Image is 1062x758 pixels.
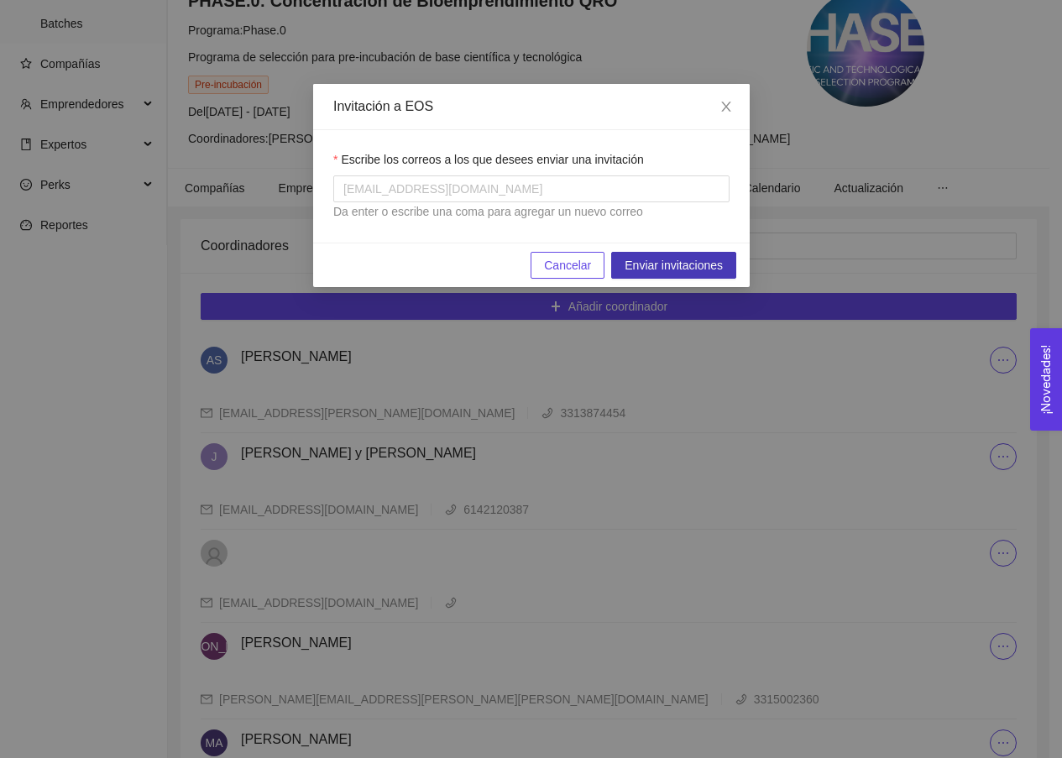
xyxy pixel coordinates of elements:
[531,252,604,279] button: Cancelar
[625,256,723,274] span: Enviar invitaciones
[544,256,591,274] span: Cancelar
[333,202,730,221] div: Da enter o escribe una coma para agregar un nuevo correo
[343,179,347,199] input: Escribe los correos a los que desees enviar una invitación
[719,100,733,113] span: close
[333,150,644,169] label: Escribe los correos a los que desees enviar una invitación
[1030,328,1062,431] button: Open Feedback Widget
[703,84,750,131] button: Close
[333,97,730,116] div: Invitación a EOS
[611,252,736,279] button: Enviar invitaciones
